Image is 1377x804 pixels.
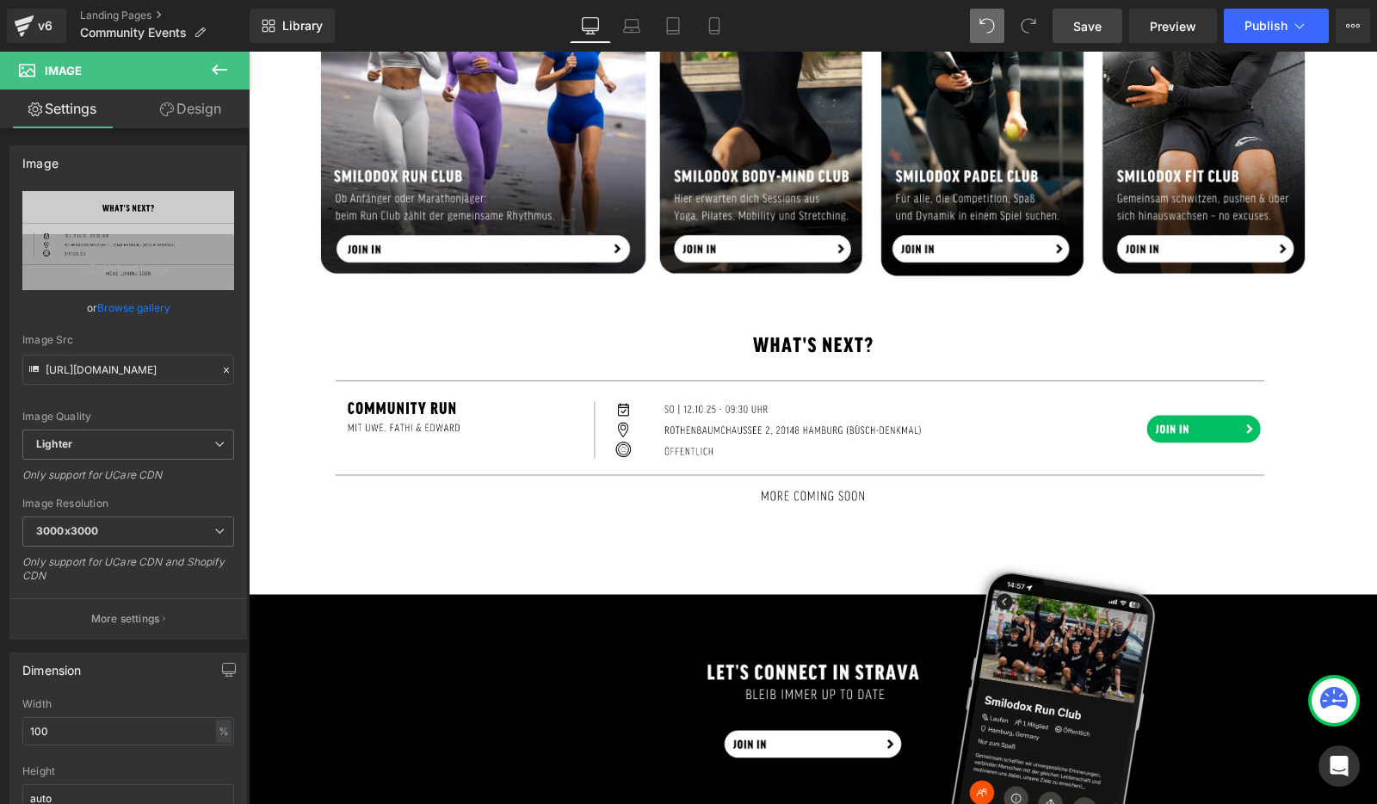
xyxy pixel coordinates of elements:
[22,765,234,777] div: Height
[22,555,234,594] div: Only support for UCare CDN and Shopify CDN
[10,598,246,639] button: More settings
[7,9,66,43] a: v6
[1244,19,1287,33] span: Publish
[97,293,170,323] a: Browse gallery
[22,299,234,317] div: or
[91,611,160,627] p: More settings
[694,9,735,43] a: Mobile
[970,9,1004,43] button: Undo
[22,698,234,710] div: Width
[22,411,234,423] div: Image Quality
[282,18,323,34] span: Library
[36,524,98,537] b: 3000x3000
[22,653,82,677] div: Dimension
[128,90,253,128] a: Design
[216,720,232,743] div: %
[22,468,234,493] div: Only support for UCare CDN
[611,9,652,43] a: Laptop
[570,9,611,43] a: Desktop
[1224,9,1329,43] button: Publish
[1073,17,1102,35] span: Save
[1150,17,1196,35] span: Preview
[80,9,250,22] a: Landing Pages
[1318,745,1360,787] div: Open Intercom Messenger
[22,717,234,745] input: auto
[36,437,72,450] b: Lighter
[80,26,187,40] span: Community Events
[250,9,335,43] a: New Library
[22,498,234,510] div: Image Resolution
[1011,9,1046,43] button: Redo
[1129,9,1217,43] a: Preview
[1336,9,1370,43] button: More
[652,9,694,43] a: Tablet
[34,15,56,37] div: v6
[22,355,234,385] input: Link
[22,334,234,346] div: Image Src
[45,64,82,77] span: Image
[22,146,59,170] div: Image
